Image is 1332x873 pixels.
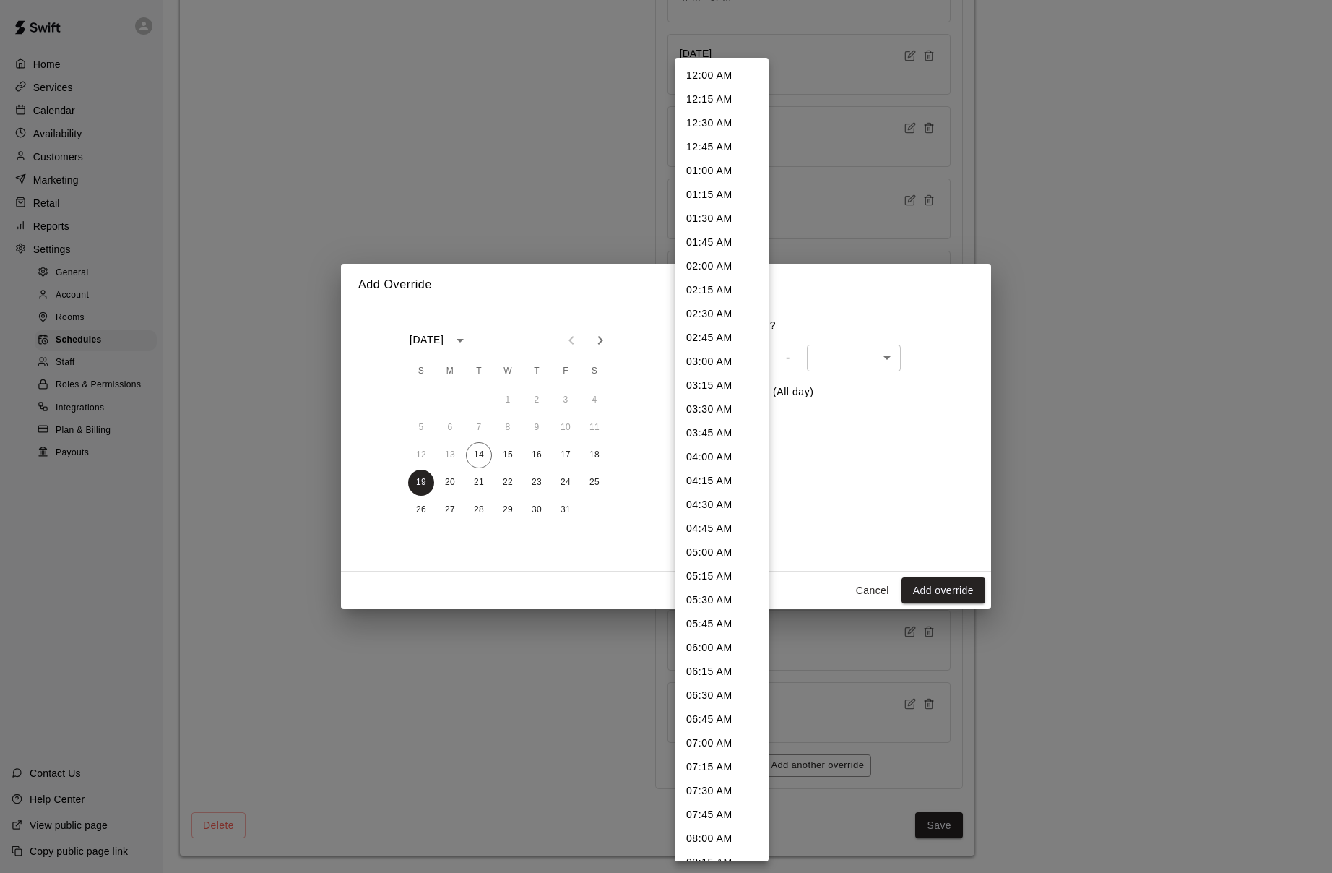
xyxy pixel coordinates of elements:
[675,397,769,421] li: 03:30 AM
[675,231,769,254] li: 01:45 AM
[675,684,769,708] li: 06:30 AM
[675,350,769,374] li: 03:00 AM
[675,254,769,278] li: 02:00 AM
[675,278,769,302] li: 02:15 AM
[675,564,769,588] li: 05:15 AM
[675,111,769,135] li: 12:30 AM
[675,374,769,397] li: 03:15 AM
[675,588,769,612] li: 05:30 AM
[675,779,769,803] li: 07:30 AM
[675,493,769,517] li: 04:30 AM
[675,135,769,159] li: 12:45 AM
[675,87,769,111] li: 12:15 AM
[675,445,769,469] li: 04:00 AM
[675,207,769,231] li: 01:30 AM
[675,421,769,445] li: 03:45 AM
[675,755,769,779] li: 07:15 AM
[675,517,769,541] li: 04:45 AM
[675,731,769,755] li: 07:00 AM
[675,827,769,851] li: 08:00 AM
[675,159,769,183] li: 01:00 AM
[675,64,769,87] li: 12:00 AM
[675,183,769,207] li: 01:15 AM
[675,469,769,493] li: 04:15 AM
[675,302,769,326] li: 02:30 AM
[675,326,769,350] li: 02:45 AM
[675,541,769,564] li: 05:00 AM
[675,612,769,636] li: 05:45 AM
[675,660,769,684] li: 06:15 AM
[675,636,769,660] li: 06:00 AM
[675,803,769,827] li: 07:45 AM
[675,708,769,731] li: 06:45 AM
